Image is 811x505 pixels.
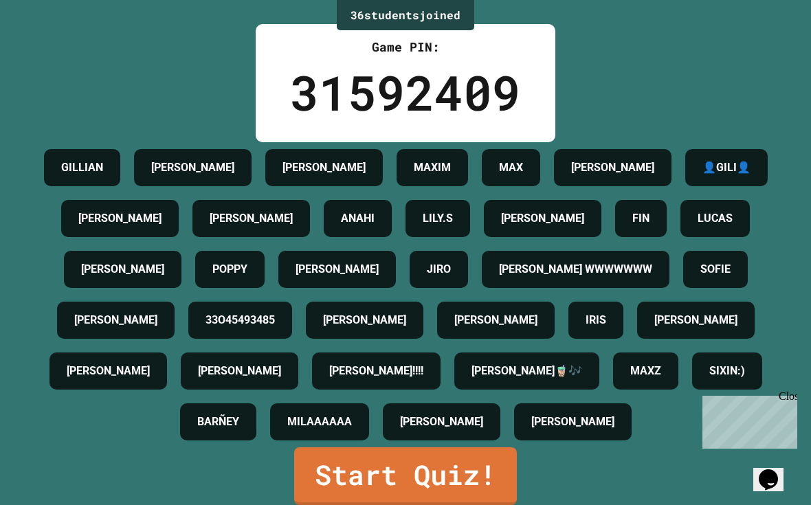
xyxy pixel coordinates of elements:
[197,414,239,430] h4: BARÑEY
[290,56,521,128] div: 31592409
[67,363,150,379] h4: [PERSON_NAME]
[427,261,451,278] h4: JIRO
[454,312,537,328] h4: [PERSON_NAME]
[501,210,584,227] h4: [PERSON_NAME]
[323,312,406,328] h4: [PERSON_NAME]
[698,210,733,227] h4: LUCAS
[198,363,281,379] h4: [PERSON_NAME]
[654,312,737,328] h4: [PERSON_NAME]
[341,210,375,227] h4: ANAHI
[531,414,614,430] h4: [PERSON_NAME]
[61,159,103,176] h4: GILLIAN
[81,261,164,278] h4: [PERSON_NAME]
[212,261,247,278] h4: POPPY
[329,363,423,379] h4: [PERSON_NAME]!!!!
[700,261,731,278] h4: SOFIE
[471,363,582,379] h4: [PERSON_NAME]🧋🎶
[78,210,162,227] h4: [PERSON_NAME]
[414,159,451,176] h4: MAXIM
[210,210,293,227] h4: [PERSON_NAME]
[632,210,649,227] h4: FIN
[5,5,95,87] div: Chat with us now!Close
[294,447,517,505] a: Start Quiz!
[205,312,275,328] h4: 33O45493485
[151,159,234,176] h4: [PERSON_NAME]
[296,261,379,278] h4: [PERSON_NAME]
[702,159,751,176] h4: 👤GILI👤
[499,261,652,278] h4: [PERSON_NAME] WWWWWWW
[586,312,606,328] h4: IRIS
[753,450,797,491] iframe: chat widget
[499,159,523,176] h4: MAX
[74,312,157,328] h4: [PERSON_NAME]
[630,363,661,379] h4: MAXZ
[287,414,352,430] h4: MILAAAAAA
[282,159,366,176] h4: [PERSON_NAME]
[400,414,483,430] h4: [PERSON_NAME]
[423,210,453,227] h4: LILY.S
[571,159,654,176] h4: [PERSON_NAME]
[697,390,797,449] iframe: chat widget
[709,363,745,379] h4: SIXIN:)
[290,38,521,56] div: Game PIN:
